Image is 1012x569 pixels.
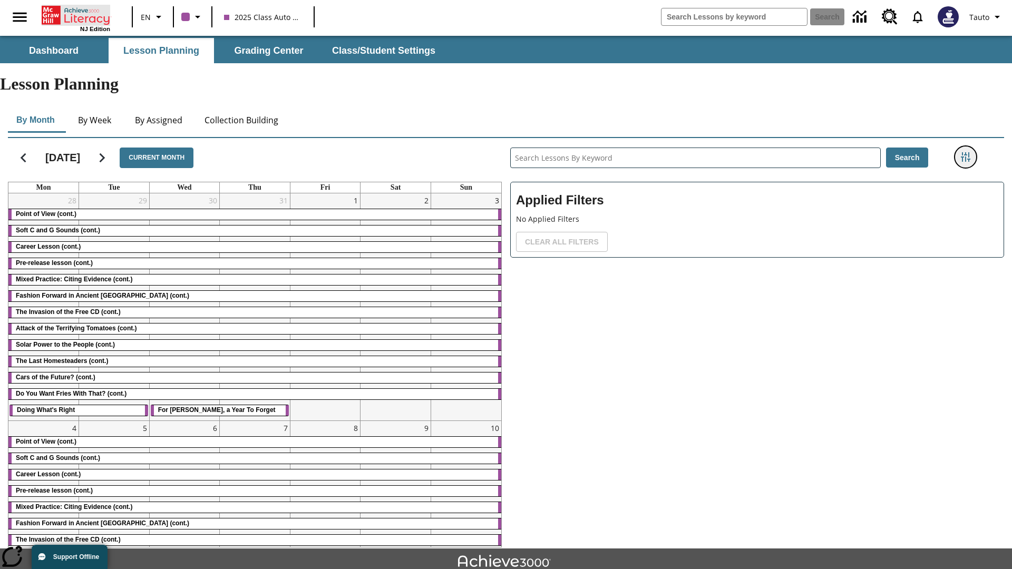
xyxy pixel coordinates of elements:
div: Home [42,4,110,32]
div: Mixed Practice: Citing Evidence (cont.) [8,502,501,513]
a: Wednesday [175,182,193,193]
a: Friday [318,182,333,193]
span: The Invasion of the Free CD (cont.) [16,536,121,543]
span: Solar Power to the People (cont.) [16,341,115,348]
a: Resource Center, Will open in new tab [875,3,904,31]
td: July 30, 2025 [149,193,220,421]
a: Saturday [388,182,403,193]
span: The Last Homesteaders (cont.) [16,357,108,365]
td: August 2, 2025 [361,193,431,421]
div: Career Lesson (cont.) [8,242,501,252]
button: Search [886,148,929,168]
a: Notifications [904,3,931,31]
button: Open side menu [4,2,35,33]
div: Solar Power to the People (cont.) [8,340,501,350]
span: Mixed Practice: Citing Evidence (cont.) [16,503,132,511]
td: August 3, 2025 [431,193,501,421]
button: Profile/Settings [965,7,1008,26]
div: The Invasion of the Free CD (cont.) [8,307,501,318]
span: Pre-release lesson (cont.) [16,259,93,267]
td: July 29, 2025 [79,193,150,421]
a: August 9, 2025 [422,421,431,435]
button: Language: EN, Select a language [136,7,170,26]
span: The Invasion of the Free CD (cont.) [16,308,121,316]
td: July 31, 2025 [220,193,290,421]
button: By Assigned [126,107,191,133]
button: Current Month [120,148,193,168]
button: Support Offline [32,545,108,569]
div: Soft C and G Sounds (cont.) [8,225,501,236]
a: August 7, 2025 [281,421,290,435]
img: Avatar [938,6,959,27]
input: search field [661,8,807,25]
a: August 3, 2025 [493,193,501,208]
h2: [DATE] [45,151,80,164]
button: Previous [10,144,37,171]
a: Home [42,5,110,26]
a: August 2, 2025 [422,193,431,208]
a: August 1, 2025 [352,193,360,208]
button: Lesson Planning [109,38,214,63]
a: August 6, 2025 [211,421,219,435]
div: Search [502,134,1004,547]
span: Point of View (cont.) [16,210,76,218]
a: July 31, 2025 [277,193,290,208]
a: August 8, 2025 [352,421,360,435]
span: Mixed Practice: Citing Evidence (cont.) [16,276,132,283]
button: By Month [8,107,63,133]
span: Tauto [969,12,989,23]
div: Pre-release lesson (cont.) [8,258,501,269]
span: Pre-release lesson (cont.) [16,487,93,494]
button: Class/Student Settings [324,38,444,63]
div: Point of View (cont.) [8,209,501,220]
span: EN [141,12,151,23]
div: The Last Homesteaders (cont.) [8,356,501,367]
div: Cars of the Future? (cont.) [8,372,501,383]
span: Career Lesson (cont.) [16,243,81,250]
button: Collection Building [196,107,287,133]
h2: Applied Filters [516,188,998,213]
button: Select a new avatar [931,3,965,31]
span: Fashion Forward in Ancient Rome (cont.) [16,292,189,299]
div: For Armstrong, a Year To Forget [151,405,289,416]
div: Do You Want Fries With That? (cont.) [8,389,501,399]
input: Search Lessons By Keyword [511,148,880,168]
a: Data Center [846,3,875,32]
div: Fashion Forward in Ancient Rome (cont.) [8,291,501,301]
a: August 10, 2025 [489,421,501,435]
span: For Armstrong, a Year To Forget [158,406,276,414]
span: Do You Want Fries With That? (cont.) [16,390,126,397]
div: Career Lesson (cont.) [8,469,501,480]
div: Mixed Practice: Citing Evidence (cont.) [8,274,501,285]
span: Support Offline [53,553,99,561]
span: Career Lesson (cont.) [16,470,81,478]
td: July 28, 2025 [8,193,79,421]
span: Point of View (cont.) [16,438,76,445]
a: August 4, 2025 [70,421,79,435]
div: Doing What's Right [9,405,148,416]
span: Soft C and G Sounds (cont.) [16,454,100,462]
span: NJ Edition [80,26,110,32]
a: July 30, 2025 [207,193,219,208]
button: Class color is purple. Change class color [177,7,208,26]
a: August 5, 2025 [141,421,149,435]
a: Sunday [458,182,474,193]
a: July 28, 2025 [66,193,79,208]
button: By Week [69,107,121,133]
div: The Invasion of the Free CD (cont.) [8,535,501,545]
button: Next [89,144,115,171]
a: Monday [34,182,53,193]
a: Tuesday [106,182,122,193]
div: Point of View (cont.) [8,437,501,447]
span: Doing What's Right [17,406,75,414]
button: Filters Side menu [955,146,976,168]
span: Fashion Forward in Ancient Rome (cont.) [16,519,189,527]
button: Grading Center [216,38,322,63]
div: Pre-release lesson (cont.) [8,486,501,496]
a: Thursday [246,182,264,193]
div: Soft C and G Sounds (cont.) [8,453,501,464]
button: Dashboard [1,38,106,63]
div: Attack of the Terrifying Tomatoes (cont.) [8,323,501,334]
span: Soft C and G Sounds (cont.) [16,227,100,234]
span: Cars of the Future? (cont.) [16,374,95,381]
